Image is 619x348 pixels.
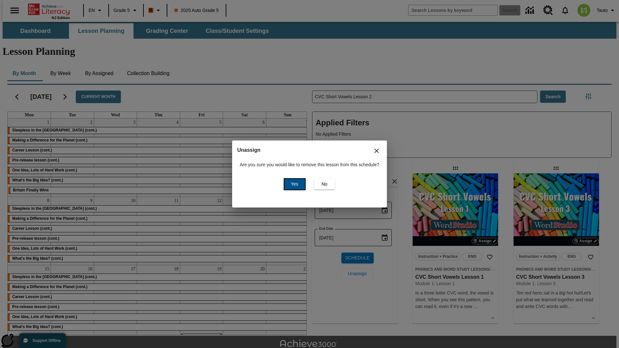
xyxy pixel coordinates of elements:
[284,179,305,189] button: Yes
[321,181,327,188] span: No
[237,146,382,155] h2: Unassign
[369,143,384,159] button: Close
[240,161,379,168] p: Are you sure you would like to remove this lesson from this schedule?
[314,179,335,189] button: No
[291,181,298,188] span: Yes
